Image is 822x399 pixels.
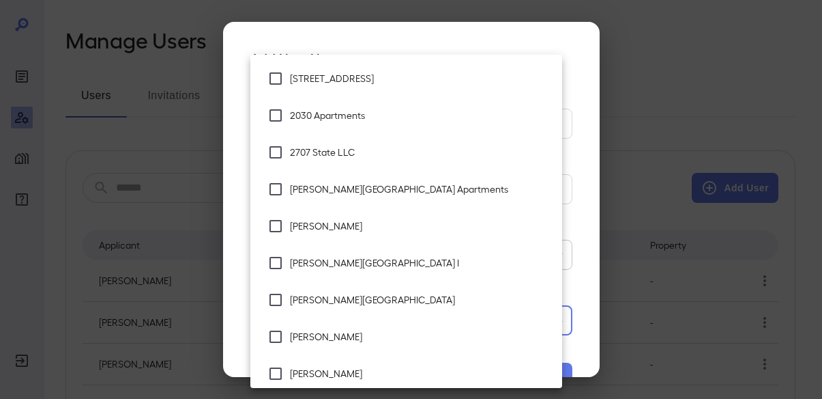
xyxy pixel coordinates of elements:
span: 2707 State LLC [290,146,551,159]
span: [PERSON_NAME][GEOGRAPHIC_DATA] Apartments [290,182,551,196]
span: [PERSON_NAME][GEOGRAPHIC_DATA] I [290,256,551,270]
span: [PERSON_NAME][GEOGRAPHIC_DATA] [290,293,551,307]
span: [PERSON_NAME] [290,219,551,233]
span: [STREET_ADDRESS] [290,72,551,85]
span: 2030 Apartments [290,109,551,122]
span: [PERSON_NAME] [290,367,551,381]
span: [PERSON_NAME] [290,330,551,344]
